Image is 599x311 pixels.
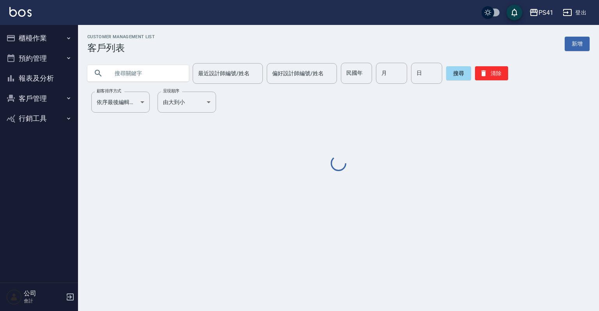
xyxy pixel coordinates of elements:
button: 報表及分析 [3,68,75,88]
div: 由大到小 [158,92,216,113]
button: 清除 [475,66,508,80]
a: 新增 [565,37,590,51]
h3: 客戶列表 [87,42,155,53]
button: 客戶管理 [3,88,75,109]
button: PS41 [526,5,556,21]
img: Person [6,289,22,305]
img: Logo [9,7,32,17]
h2: Customer Management List [87,34,155,39]
button: 行銷工具 [3,108,75,129]
label: 呈現順序 [163,88,179,94]
button: 登出 [560,5,590,20]
button: 預約管理 [3,48,75,69]
label: 顧客排序方式 [97,88,121,94]
h5: 公司 [24,290,64,297]
p: 會計 [24,297,64,304]
button: 搜尋 [446,66,471,80]
button: 櫃檯作業 [3,28,75,48]
input: 搜尋關鍵字 [109,63,183,84]
div: 依序最後編輯時間 [91,92,150,113]
div: PS41 [539,8,553,18]
button: save [507,5,522,20]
